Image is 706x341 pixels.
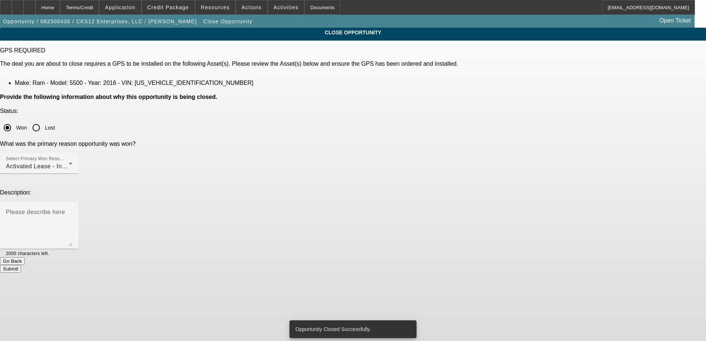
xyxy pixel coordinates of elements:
[236,0,267,14] button: Actions
[15,124,27,131] label: Won
[203,18,253,24] span: Close Opportunity
[99,0,141,14] button: Application
[195,0,235,14] button: Resources
[6,209,65,215] mat-label: Please describe here
[657,14,694,27] a: Open Ticket
[147,4,189,10] span: Credit Package
[268,0,304,14] button: Activities
[6,163,93,169] span: Activated Lease - In LeasePlus
[105,4,135,10] span: Application
[6,156,65,161] mat-label: Select Primary Won Reason
[142,0,195,14] button: Credit Package
[15,80,706,86] li: Make: Ram - Model: 5500 - Year: 2016 - VIN: [US_VEHICLE_IDENTIFICATION_NUMBER]
[6,30,700,35] span: CLOSE OPPORTUNITY
[274,4,299,10] span: Activities
[201,4,230,10] span: Resources
[44,124,55,131] label: Lost
[289,320,414,338] div: Opportunity Closed Successfully.
[202,15,254,28] button: Close Opportunity
[6,249,49,257] mat-hint: 2000 characters left.
[3,18,197,24] span: Opportunity / 082500435 / CKS12 Enterprises, LLC / [PERSON_NAME]
[241,4,262,10] span: Actions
